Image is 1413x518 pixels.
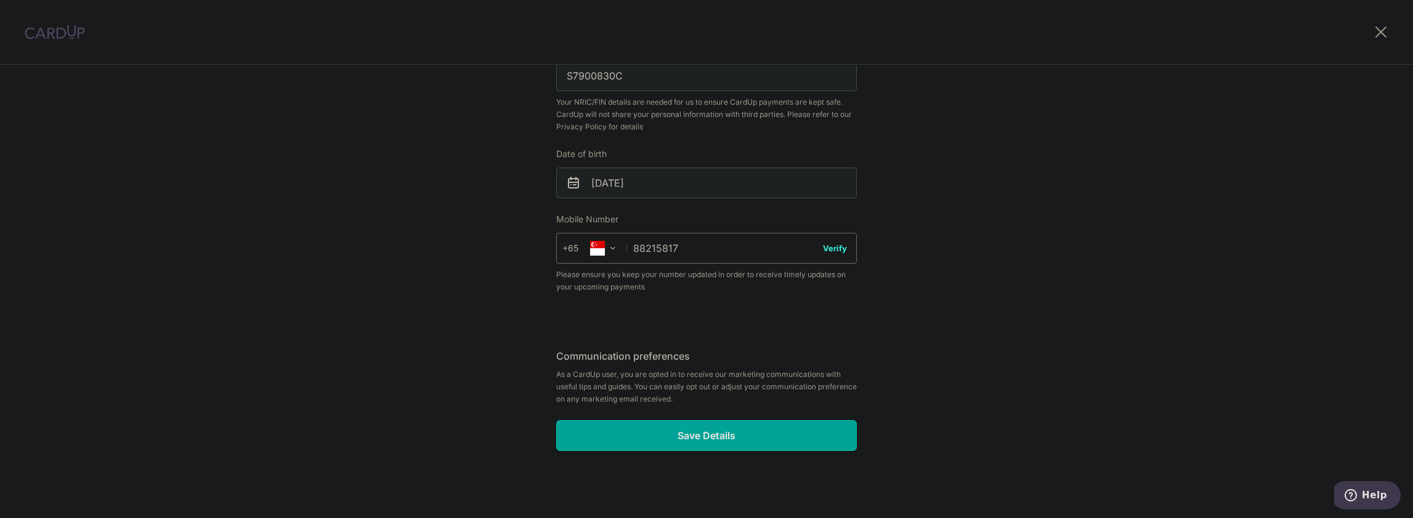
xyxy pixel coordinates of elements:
span: +65 [562,241,596,256]
h5: Communication preferences [556,349,857,363]
button: Verify [823,242,847,254]
input: Save Details [556,420,857,451]
span: +65 [566,241,596,256]
span: Please ensure you keep your number updated in order to receive timely updates on your upcoming pa... [556,269,857,293]
iframe: Opens a widget where you can find more information [1334,481,1401,512]
img: CardUp [25,25,85,39]
label: Date of birth [556,148,607,160]
label: Mobile Number [556,213,618,225]
span: As a CardUp user, you are opted in to receive our marketing communications with useful tips and g... [556,368,857,405]
span: Your NRIC/FIN details are needed for us to ensure CardUp payments are kept safe. CardUp will not ... [556,96,857,133]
